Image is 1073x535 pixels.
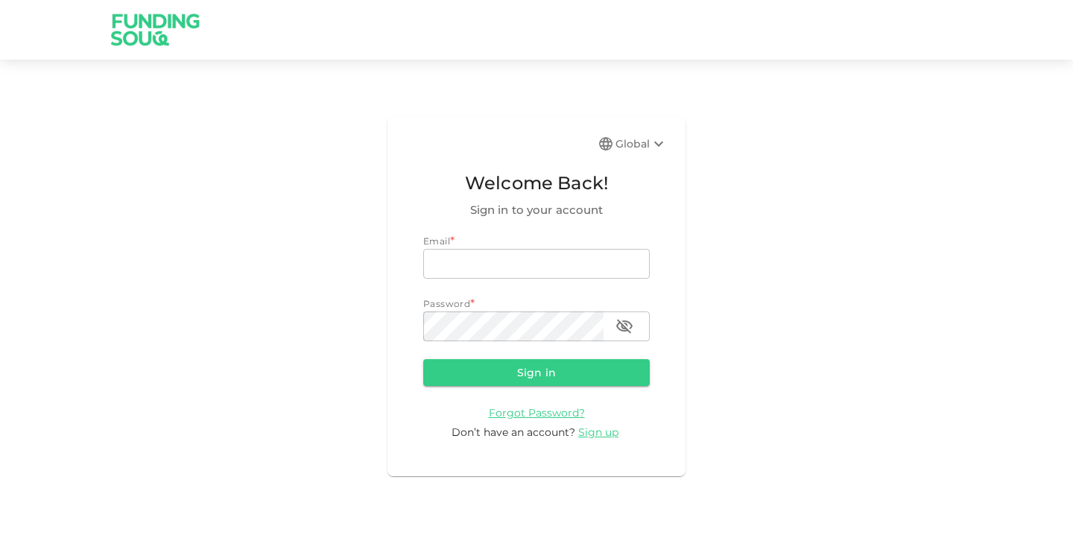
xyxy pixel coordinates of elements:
[423,311,604,341] input: password
[452,425,575,439] span: Don’t have an account?
[423,249,650,279] input: email
[423,359,650,386] button: Sign in
[423,298,470,309] span: Password
[578,425,618,439] span: Sign up
[489,405,585,420] a: Forgot Password?
[423,201,650,219] span: Sign in to your account
[423,235,450,247] span: Email
[423,169,650,197] span: Welcome Back!
[489,406,585,420] span: Forgot Password?
[615,135,668,153] div: Global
